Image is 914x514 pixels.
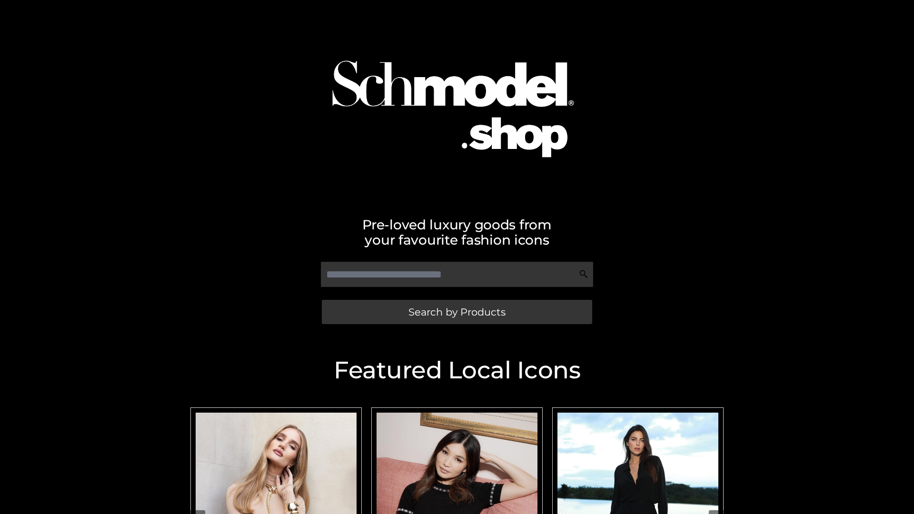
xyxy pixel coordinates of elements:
h2: Featured Local Icons​ [186,358,728,382]
a: Search by Products [322,300,592,324]
h2: Pre-loved luxury goods from your favourite fashion icons [186,217,728,247]
img: Search Icon [579,269,588,279]
span: Search by Products [408,307,506,317]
